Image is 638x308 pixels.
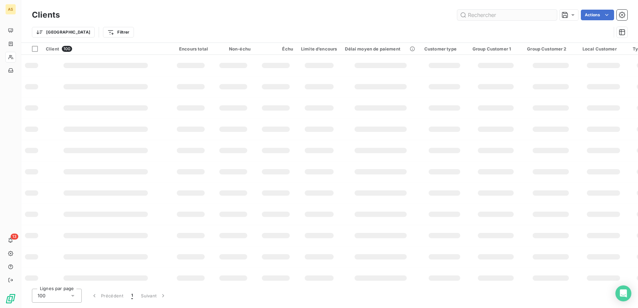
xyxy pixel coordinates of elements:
[87,289,127,303] button: Précédent
[173,46,208,51] div: Encours total
[581,10,614,20] button: Actions
[137,289,170,303] button: Suivant
[424,46,465,51] div: Customer type
[127,289,137,303] button: 1
[345,46,416,51] div: Délai moyen de paiement
[527,46,574,51] div: Group Customer 2
[62,46,72,52] span: 100
[5,293,16,304] img: Logo LeanPay
[615,285,631,301] div: Open Intercom Messenger
[32,9,60,21] h3: Clients
[301,46,337,51] div: Limite d’encours
[5,4,16,15] div: AS
[32,27,95,38] button: [GEOGRAPHIC_DATA]
[457,10,557,20] input: Rechercher
[216,46,251,51] div: Non-échu
[473,46,519,51] div: Group Customer 1
[103,27,134,38] button: Filtrer
[259,46,293,51] div: Échu
[46,46,59,51] span: Client
[131,292,133,299] span: 1
[583,46,625,51] div: Local Customer
[38,292,46,299] span: 100
[11,234,18,240] span: 13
